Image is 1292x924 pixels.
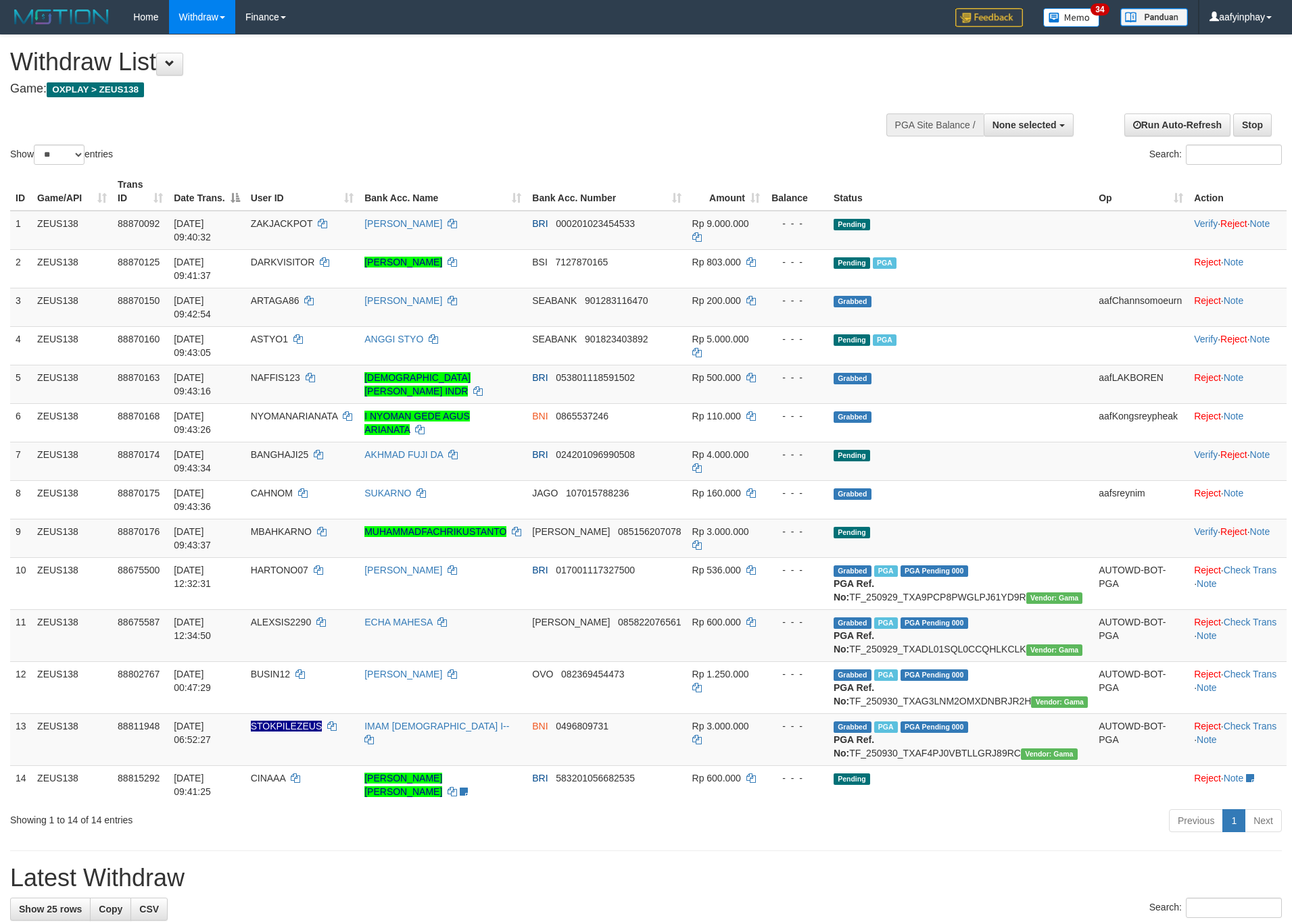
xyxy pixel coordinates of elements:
span: ALEXSIS2290 [251,617,312,627]
td: · [1189,403,1287,442]
span: ASTYO1 [251,334,288,344]
span: OVO [532,669,553,679]
td: ZEUS138 [32,365,112,403]
span: BRI [532,218,548,229]
span: Rp 3.000.000 [692,526,749,537]
span: 88802767 [118,669,160,679]
span: NAFFIS123 [251,372,300,383]
span: CINAAA [251,773,285,784]
span: Grabbed [834,373,871,384]
div: - - - [771,371,823,384]
img: panduan.png [1120,8,1188,26]
span: 88870163 [118,372,160,383]
th: User ID: activate to sort column ascending [245,172,360,211]
td: 8 [10,480,32,519]
th: Amount: activate to sort column ascending [687,172,765,211]
a: IMAM [DEMOGRAPHIC_DATA] I-- [364,721,509,731]
th: Status [828,172,1093,211]
a: Note [1250,526,1270,537]
span: 88870168 [118,411,160,421]
span: BRI [532,773,548,784]
td: AUTOWD-BOT-PGA [1093,557,1189,609]
div: - - - [771,409,823,423]
select: Showentries [34,145,85,165]
span: Grabbed [834,721,871,733]
a: Reject [1194,565,1221,575]
span: [DATE] 09:43:37 [174,526,211,550]
a: Reject [1194,773,1221,784]
b: PGA Ref. No: [834,682,874,707]
div: - - - [771,332,823,346]
a: MUHAMMADFACHRIKUSTANTO [364,526,506,537]
div: - - - [771,486,823,500]
a: Verify [1194,334,1218,344]
a: ANGGI STYO [364,334,423,344]
span: Copy 107015788236 to clipboard [566,488,629,498]
a: Verify [1194,218,1218,229]
a: Next [1245,809,1282,832]
span: Show 25 rows [19,904,82,915]
b: PGA Ref. No: [834,630,874,654]
span: Vendor URL: https://trx31.1velocity.biz [1021,748,1078,760]
span: Marked by aafsreyleap [874,721,898,733]
td: TF_250929_TXADL01SQL0CCQHLKCLK [828,609,1093,661]
span: Grabbed [834,565,871,577]
td: aafKongsreypheak [1093,403,1189,442]
span: Rp 500.000 [692,372,741,383]
td: 12 [10,661,32,713]
td: ZEUS138 [32,288,112,326]
span: Nama rekening ada tanda titik/strip, harap diedit [251,721,322,731]
span: CAHNOM [251,488,293,498]
span: 34 [1091,3,1109,16]
span: [DATE] 09:43:16 [174,372,211,396]
td: 3 [10,288,32,326]
th: Op: activate to sort column ascending [1093,172,1189,211]
span: HARTONO07 [251,565,308,575]
div: - - - [771,525,823,538]
span: Copy 082369454473 to clipboard [561,669,624,679]
b: PGA Ref. No: [834,734,874,759]
th: Game/API: activate to sort column ascending [32,172,112,211]
a: Note [1224,773,1244,784]
td: TF_250929_TXA9PCP8PWGLPJ61YD9R [828,557,1093,609]
a: Reject [1220,449,1247,460]
span: Rp 200.000 [692,295,741,306]
span: PGA Pending [901,721,968,733]
span: 88870092 [118,218,160,229]
a: Note [1224,257,1244,267]
th: Action [1189,172,1287,211]
span: PGA Pending [901,565,968,577]
span: Copy 000201023454533 to clipboard [556,218,635,229]
a: [PERSON_NAME] [364,257,442,267]
a: Note [1197,682,1217,693]
td: · · [1189,713,1287,765]
span: BSI [532,257,548,267]
td: TF_250930_TXAG3LNM2OMXDNBRJR2H [828,661,1093,713]
th: Trans ID: activate to sort column ascending [112,172,168,211]
span: Pending [834,773,870,785]
div: - - - [771,667,823,681]
th: ID [10,172,32,211]
span: Copy 017001117327500 to clipboard [556,565,635,575]
a: Previous [1169,809,1223,832]
td: · [1189,765,1287,804]
td: ZEUS138 [32,519,112,557]
td: AUTOWD-BOT-PGA [1093,661,1189,713]
span: Copy 0496809731 to clipboard [556,721,608,731]
label: Show entries [10,145,113,165]
th: Bank Acc. Name: activate to sort column ascending [359,172,527,211]
a: [DEMOGRAPHIC_DATA][PERSON_NAME] INDR [364,372,471,396]
a: Note [1250,334,1270,344]
span: Copy 085156207078 to clipboard [618,526,681,537]
a: 1 [1222,809,1245,832]
a: Check Trans [1224,669,1277,679]
input: Search: [1186,898,1282,918]
div: PGA Site Balance / [886,113,984,136]
span: Vendor URL: https://trx31.1velocity.biz [1031,696,1088,708]
span: [DATE] 09:42:54 [174,295,211,319]
span: [DATE] 09:43:34 [174,449,211,473]
a: Note [1224,372,1244,383]
span: [DATE] 09:41:37 [174,257,211,281]
span: OXPLAY > ZEUS138 [47,82,144,97]
a: Reject [1220,218,1247,229]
